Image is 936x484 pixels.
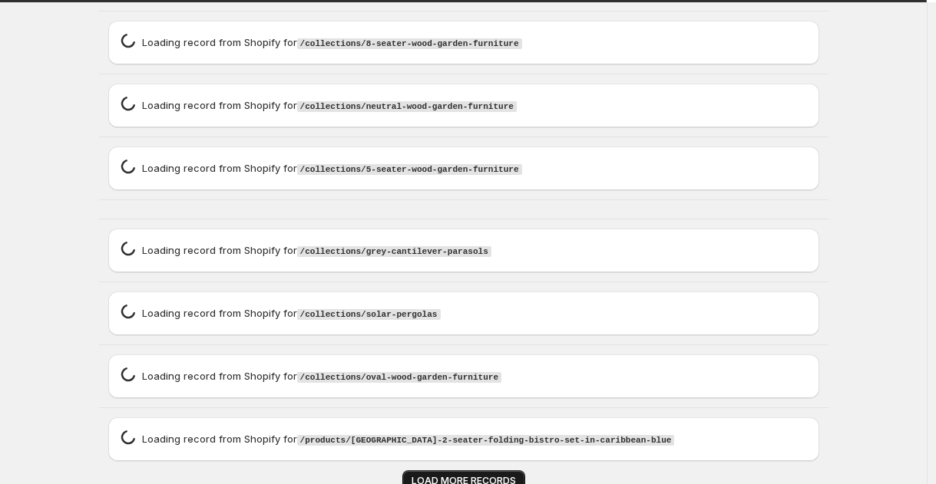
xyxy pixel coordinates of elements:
p: Loading record from Shopify for [142,160,522,177]
code: /collections/5-seater-wood-garden-furniture [297,164,522,175]
p: Loading record from Shopify for [142,97,517,114]
code: /products/[GEOGRAPHIC_DATA]-2-seater-folding-bistro-set-in-caribbean-blue [297,435,675,446]
code: /collections/8-seater-wood-garden-furniture [297,38,522,49]
p: Loading record from Shopify for [142,305,441,322]
code: /collections/solar-pergolas [297,309,441,320]
p: Loading record from Shopify for [142,242,491,259]
p: Loading record from Shopify for [142,431,675,448]
p: Loading record from Shopify for [142,35,522,51]
code: /collections/neutral-wood-garden-furniture [297,101,517,112]
code: /collections/oval-wood-garden-furniture [297,372,502,383]
p: Loading record from Shopify for [142,368,502,385]
code: /collections/grey-cantilever-parasols [297,246,491,257]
